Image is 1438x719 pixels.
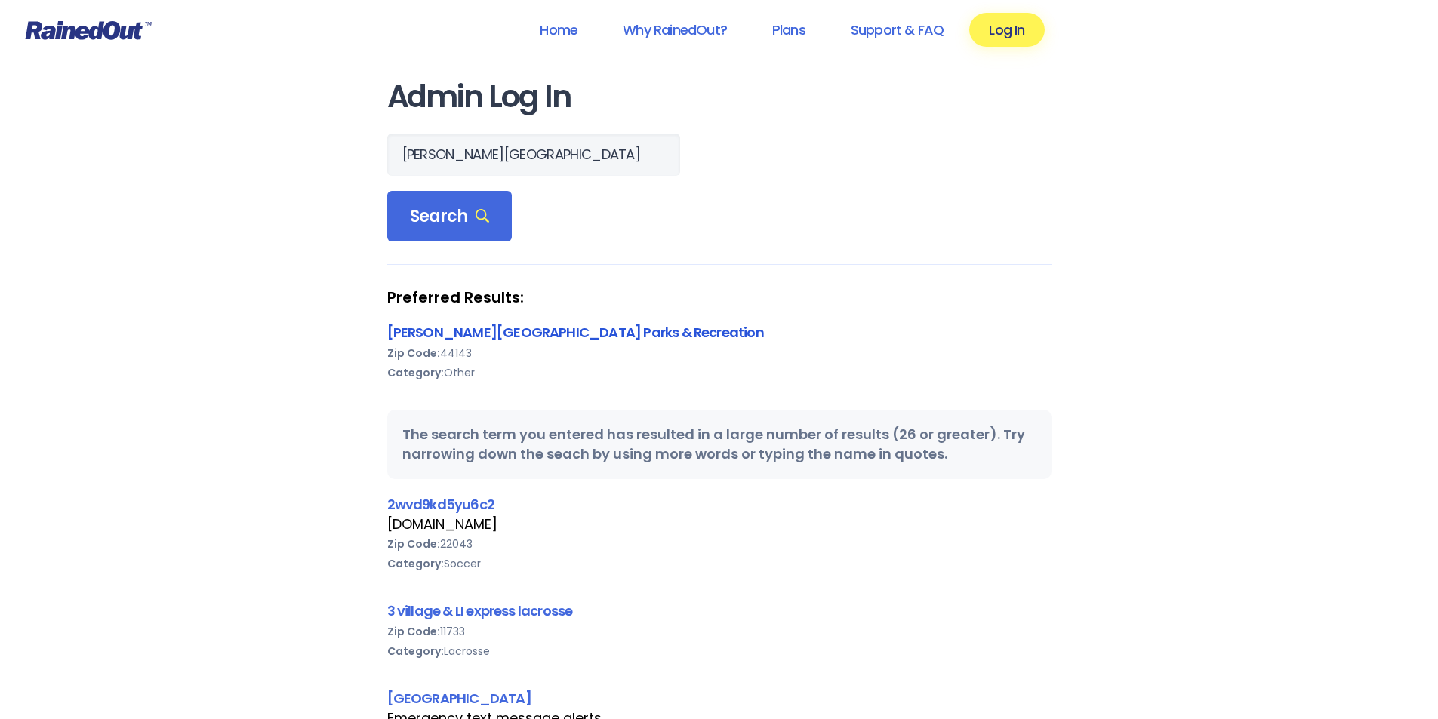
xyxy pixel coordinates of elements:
a: Plans [753,13,825,47]
b: Zip Code: [387,624,440,639]
input: Search Orgs… [387,134,680,176]
div: 11733 [387,622,1052,641]
a: Home [520,13,597,47]
div: Other [387,363,1052,383]
div: [DOMAIN_NAME] [387,515,1052,534]
a: Why RainedOut? [603,13,747,47]
strong: Preferred Results: [387,287,1052,307]
a: 3 village & LI express lacrosse [387,601,573,620]
a: Log In [969,13,1044,47]
b: Category: [387,556,444,571]
h1: Admin Log In [387,80,1052,114]
div: [PERSON_NAME][GEOGRAPHIC_DATA] Parks & Recreation [387,322,1052,343]
div: The search term you entered has resulted in a large number of results (26 or greater). Try narrow... [387,410,1052,479]
a: [PERSON_NAME][GEOGRAPHIC_DATA] Parks & Recreation [387,323,764,342]
a: [GEOGRAPHIC_DATA] [387,689,531,708]
div: 2wvd9kd5yu6c2 [387,494,1052,515]
span: Search [410,206,490,227]
a: 2wvd9kd5yu6c2 [387,495,494,514]
b: Category: [387,644,444,659]
div: Lacrosse [387,641,1052,661]
div: Soccer [387,554,1052,573]
div: 22043 [387,534,1052,554]
b: Category: [387,365,444,380]
b: Zip Code: [387,346,440,361]
div: [GEOGRAPHIC_DATA] [387,688,1052,708]
div: 44143 [387,343,1052,363]
div: Search [387,191,513,242]
div: 3 village & LI express lacrosse [387,601,1052,621]
a: Support & FAQ [831,13,963,47]
b: Zip Code: [387,536,440,552]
